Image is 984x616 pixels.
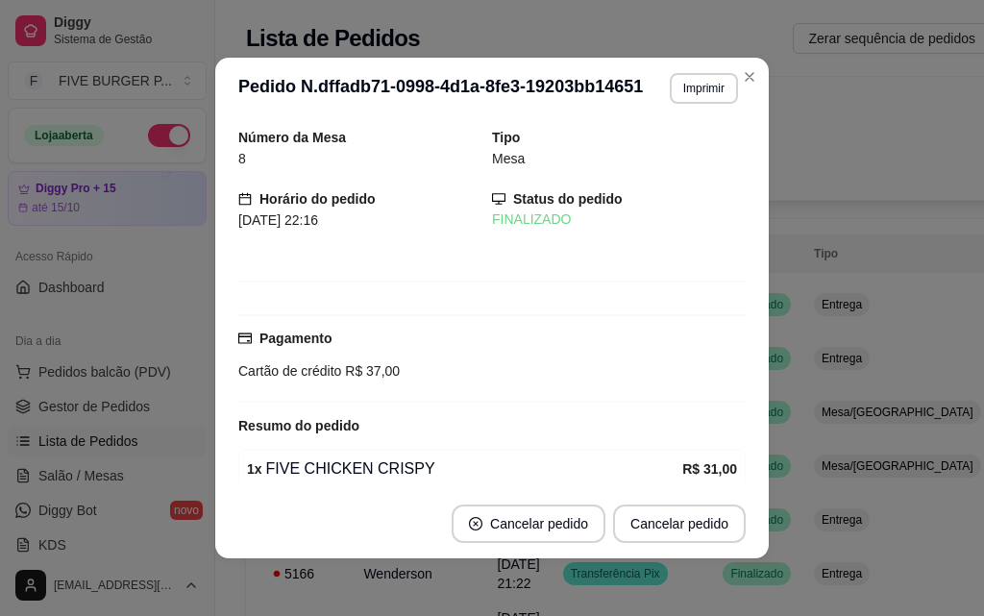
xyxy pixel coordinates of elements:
[259,331,332,346] strong: Pagamento
[492,151,525,166] span: Mesa
[492,130,520,145] strong: Tipo
[247,457,682,480] div: FIVE CHICKEN CRISPY
[238,212,318,228] span: [DATE] 22:16
[469,517,482,530] span: close-circle
[238,192,252,206] span: calendar
[238,418,359,433] strong: Resumo do pedido
[492,209,746,230] div: FINALIZADO
[734,62,765,92] button: Close
[238,151,246,166] span: 8
[341,363,400,379] span: R$ 37,00
[513,191,623,207] strong: Status do pedido
[682,461,737,477] strong: R$ 31,00
[238,130,346,145] strong: Número da Mesa
[238,73,643,104] h3: Pedido N. dffadb71-0998-4d1a-8fe3-19203bb14651
[238,332,252,345] span: credit-card
[238,363,341,379] span: Cartão de crédito
[247,461,262,477] strong: 1 x
[613,505,746,543] button: Cancelar pedido
[492,192,505,206] span: desktop
[452,505,605,543] button: close-circleCancelar pedido
[670,73,738,104] button: Imprimir
[259,191,376,207] strong: Horário do pedido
